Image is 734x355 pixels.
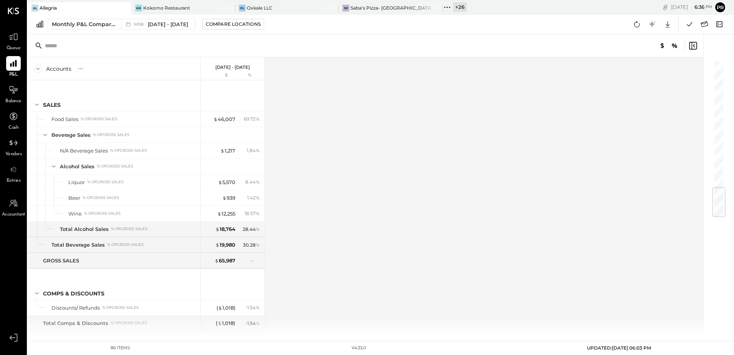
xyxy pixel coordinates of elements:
[256,210,260,216] span: %
[0,83,26,105] a: Balance
[31,5,38,12] div: Al
[661,3,669,11] div: copy link
[5,151,22,158] span: Vendors
[256,116,260,122] span: %
[245,304,260,311] div: - 1.54
[213,116,235,123] div: 46,007
[43,320,108,327] div: Total Comps & Discounts
[245,320,260,327] div: - 1.54
[250,336,260,342] div: --
[245,179,260,186] div: 8.44
[222,195,226,201] span: $
[51,304,100,312] div: Discounts/ Refunds
[0,162,26,184] a: Entries
[68,194,80,202] div: Beer
[68,210,82,217] div: Wine
[111,226,147,232] div: % of GROSS SALES
[7,45,21,52] span: Queue
[68,179,85,186] div: Liquor
[110,148,147,153] div: % of GROSS SALES
[239,5,246,12] div: OL
[43,101,61,109] div: SALES
[87,179,124,185] div: % of GROSS SALES
[250,257,260,264] div: --
[215,65,250,70] p: [DATE] - [DATE]
[8,124,18,131] span: Cash
[0,196,26,218] a: Accountant
[213,116,218,122] span: $
[134,22,146,27] span: M08
[60,163,94,170] div: Alcohol Sales
[256,147,260,153] span: %
[111,320,147,326] div: % of GROSS SALES
[206,21,261,27] div: Compare Locations
[51,116,78,123] div: Food Sales
[215,226,235,233] div: 18,764
[102,305,139,310] div: % of GROSS SALES
[256,194,260,201] span: %
[0,30,26,52] a: Queue
[350,5,431,11] div: Saba's Pizza- [GEOGRAPHIC_DATA]
[218,305,222,311] span: $
[215,241,235,249] div: 19,980
[256,304,260,310] span: %
[51,131,91,139] div: Beverage Sales
[215,242,220,248] span: $
[220,147,235,154] div: 1,217
[671,3,712,11] div: [DATE]
[244,116,260,123] div: 69.72
[237,72,262,78] div: %
[9,71,18,78] span: P&L
[83,195,119,201] div: % of GROSS SALES
[148,21,188,28] span: [DATE] - [DATE]
[202,19,264,30] button: Compare Locations
[52,20,116,28] div: Monthly P&L Comparison
[220,148,225,154] span: $
[93,132,129,138] div: % of GROSS SALES
[46,65,71,73] div: Accounts
[107,242,144,247] div: % of GROSS SALES
[243,226,260,233] div: 28.44
[217,211,222,217] span: $
[214,336,218,342] span: $
[43,290,104,297] div: Comps & Discounts
[60,147,108,154] div: N/A Beverage Sales
[217,210,235,217] div: 12,255
[256,320,260,326] span: %
[217,304,235,312] div: ( 1,018 )
[256,226,260,232] span: %
[218,320,222,326] span: $
[218,179,235,186] div: 5,570
[453,2,467,12] div: + 26
[245,210,260,217] div: 18.57
[714,1,726,13] button: Pr
[256,242,260,248] span: %
[247,147,260,154] div: 1.84
[84,211,121,216] div: % of GROSS SALES
[111,345,130,351] div: 86 items
[215,257,219,264] span: $
[0,56,26,78] a: P&L
[247,194,260,201] div: 1.42
[243,242,260,249] div: 30.28
[0,109,26,131] a: Cash
[216,320,235,327] div: ( 1,018 )
[7,177,21,184] span: Entries
[352,345,366,351] div: v 4.33.0
[81,116,117,122] div: % of GROSS SALES
[205,72,235,78] div: $
[51,241,105,249] div: Total Beverage Sales
[40,5,57,11] div: Allegria
[135,5,142,12] div: KR
[0,136,26,158] a: Vendors
[5,98,21,105] span: Balance
[256,179,260,185] span: %
[215,257,235,264] div: 65,987
[218,179,222,185] span: $
[60,226,109,233] div: Total Alcohol Sales
[214,335,235,343] div: 64,969
[215,226,220,232] span: $
[97,164,133,169] div: % of GROSS SALES
[43,257,79,264] div: GROSS SALES
[222,194,235,202] div: 939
